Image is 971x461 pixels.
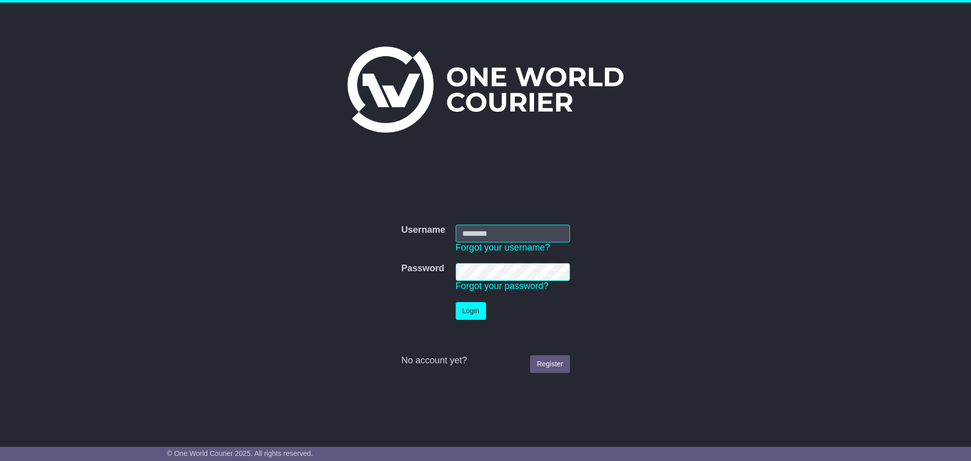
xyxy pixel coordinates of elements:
div: No account yet? [401,355,569,366]
label: Password [401,263,444,274]
img: One World [347,47,624,133]
a: Forgot your username? [456,242,550,253]
label: Username [401,225,445,236]
button: Login [456,302,486,320]
a: Forgot your password? [456,281,549,291]
a: Register [530,355,569,373]
span: © One World Courier 2025. All rights reserved. [167,449,313,457]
